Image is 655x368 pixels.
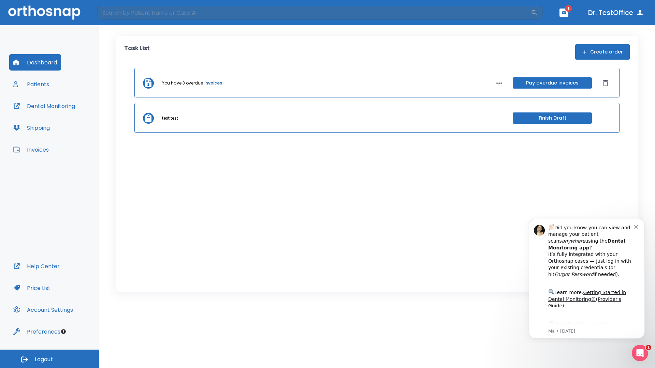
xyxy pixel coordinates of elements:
[513,77,592,89] button: Pay overdue invoices
[8,5,81,19] img: Orthosnap
[575,44,630,60] button: Create order
[600,78,611,89] button: Dismiss
[30,116,116,122] p: Message from Ma, sent 6w ago
[519,213,655,343] iframe: Intercom notifications message
[124,44,150,60] p: Task List
[9,98,79,114] button: Dental Monitoring
[513,112,592,124] button: Finish Draft
[9,258,64,274] button: Help Center
[30,109,90,121] a: App Store
[35,356,53,363] span: Logout
[565,5,572,12] span: 1
[116,11,121,16] button: Dismiss notification
[9,141,53,158] button: Invoices
[162,115,178,121] p: test test
[632,345,648,361] iframe: Intercom live chat
[9,323,64,340] button: Preferences
[9,54,61,71] button: Dashboard
[9,76,53,92] button: Patients
[204,80,222,86] a: invoices
[162,80,203,86] p: You have 3 overdue
[646,345,651,350] span: 1
[9,280,55,296] button: Price List
[60,328,67,335] div: Tooltip anchor
[585,6,647,19] button: Dr. TestOffice
[98,6,531,19] input: Search by Patient Name or Case #
[30,107,116,142] div: Download the app: | ​ Let us know if you need help getting started!
[9,120,54,136] button: Shipping
[9,302,77,318] button: Account Settings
